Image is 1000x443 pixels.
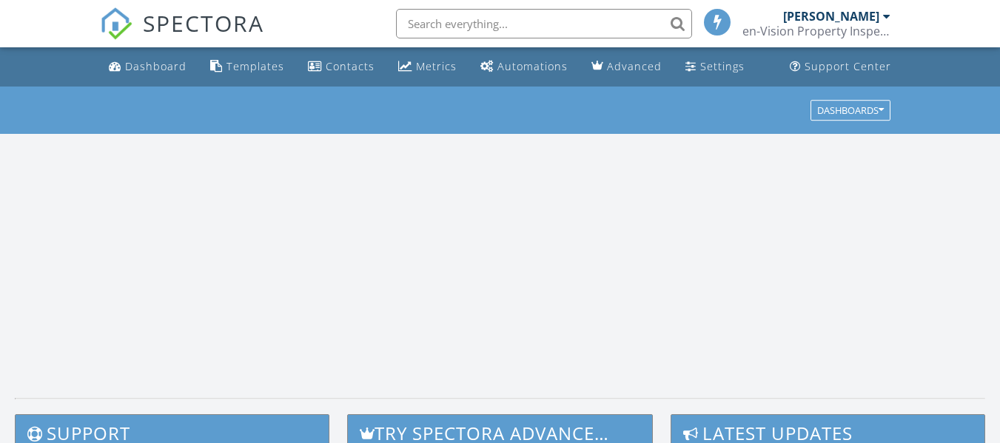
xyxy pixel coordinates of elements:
img: The Best Home Inspection Software - Spectora [100,7,132,40]
div: Settings [700,59,745,73]
button: Dashboards [811,100,890,121]
a: Dashboard [103,53,192,81]
div: Contacts [326,59,375,73]
div: Advanced [607,59,662,73]
a: SPECTORA [100,20,264,51]
a: Support Center [784,53,897,81]
div: Metrics [416,59,457,73]
div: Templates [226,59,284,73]
div: Automations [497,59,568,73]
a: Settings [679,53,751,81]
div: Dashboards [817,105,884,115]
a: Metrics [392,53,463,81]
div: Dashboard [125,59,187,73]
a: Templates [204,53,290,81]
div: [PERSON_NAME] [783,9,879,24]
input: Search everything... [396,9,692,38]
a: Contacts [302,53,380,81]
a: Advanced [585,53,668,81]
div: en-Vision Property Inspections [742,24,890,38]
div: Support Center [805,59,891,73]
a: Automations (Basic) [474,53,574,81]
span: SPECTORA [143,7,264,38]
